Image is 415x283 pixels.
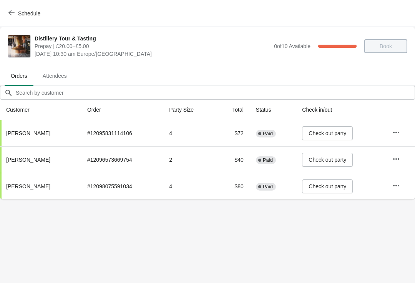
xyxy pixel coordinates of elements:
td: # 12098075591034 [81,173,163,199]
span: Distillery Tour & Tasting [35,35,270,42]
span: Paid [263,184,273,190]
td: # 12096573669754 [81,146,163,173]
td: 4 [163,173,216,199]
span: Schedule [18,10,40,17]
td: 2 [163,146,216,173]
button: Check out party [302,153,353,167]
span: [DATE] 10:30 am Europe/[GEOGRAPHIC_DATA] [35,50,270,58]
span: Attendees [37,69,73,83]
button: Check out party [302,179,353,193]
td: # 12095831114106 [81,120,163,146]
span: Check out party [309,130,346,136]
th: Party Size [163,100,216,120]
span: [PERSON_NAME] [6,157,50,163]
img: Distillery Tour & Tasting [8,35,30,57]
span: Check out party [309,157,346,163]
th: Total [216,100,250,120]
td: $72 [216,120,250,146]
button: Schedule [4,7,46,20]
span: [PERSON_NAME] [6,183,50,189]
td: $40 [216,146,250,173]
span: Check out party [309,183,346,189]
th: Check in/out [296,100,386,120]
td: 4 [163,120,216,146]
span: Paid [263,157,273,163]
span: Paid [263,131,273,137]
td: $80 [216,173,250,199]
button: Check out party [302,126,353,140]
th: Status [250,100,296,120]
span: 0 of 10 Available [274,43,310,49]
span: Orders [5,69,33,83]
input: Search by customer [15,86,415,100]
th: Order [81,100,163,120]
span: Prepay | £20.00–£5.00 [35,42,270,50]
span: [PERSON_NAME] [6,130,50,136]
